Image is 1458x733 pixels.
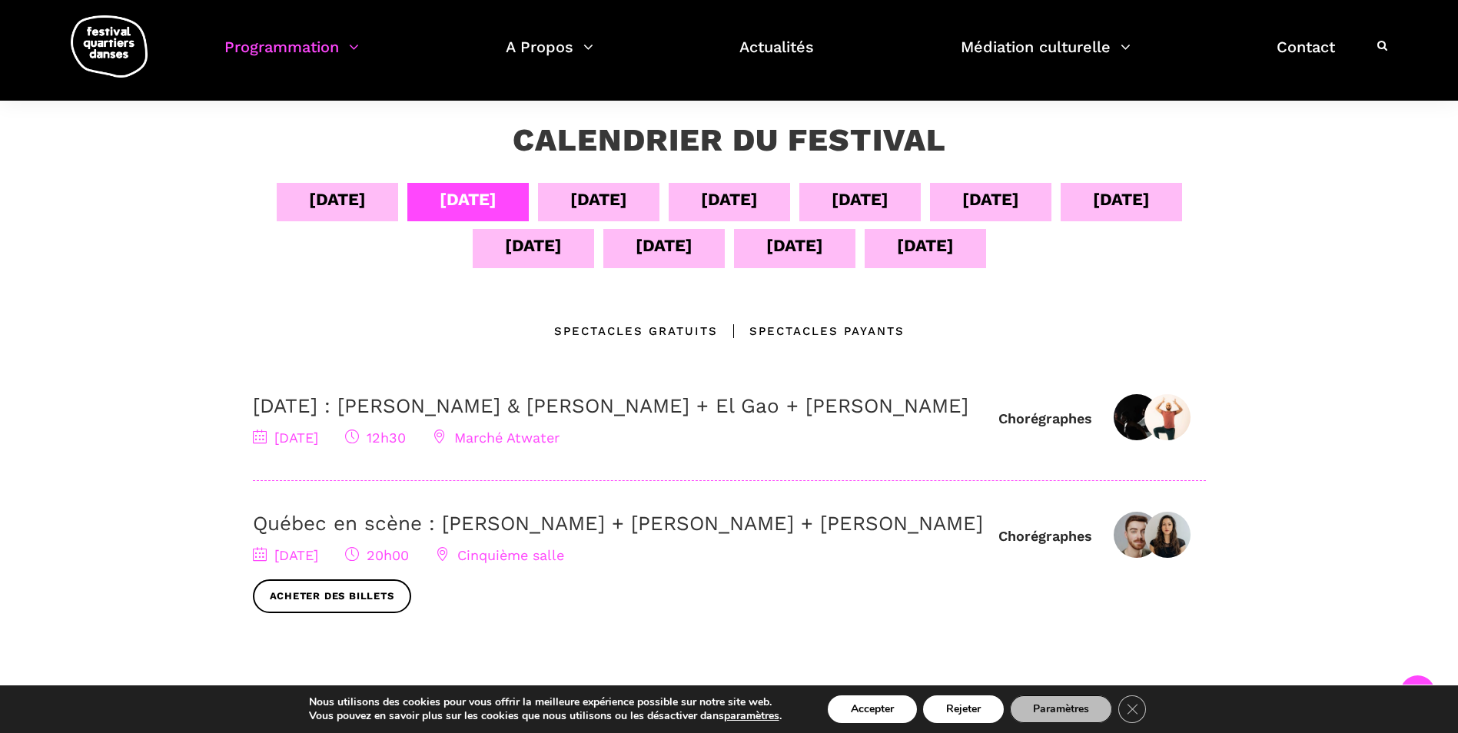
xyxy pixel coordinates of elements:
[71,15,148,78] img: logo-fqd-med
[636,232,692,259] div: [DATE]
[1114,394,1160,440] img: Athena Lucie Assamba & Leah Danga
[436,547,564,563] span: Cinquième salle
[345,547,409,563] span: 20h00
[701,186,758,213] div: [DATE]
[724,709,779,723] button: paramètres
[962,186,1019,213] div: [DATE]
[506,34,593,79] a: A Propos
[1114,512,1160,558] img: Zachary Bastille
[828,695,917,723] button: Accepter
[923,695,1004,723] button: Rejeter
[1277,34,1335,79] a: Contact
[253,547,318,563] span: [DATE]
[309,709,782,723] p: Vous pouvez en savoir plus sur les cookies que nous utilisons ou les désactiver dans .
[440,186,497,213] div: [DATE]
[739,34,814,79] a: Actualités
[766,232,823,259] div: [DATE]
[224,34,359,79] a: Programmation
[309,695,782,709] p: Nous utilisons des cookies pour vous offrir la meilleure expérience possible sur notre site web.
[253,430,318,446] span: [DATE]
[998,527,1092,545] div: Chorégraphes
[253,394,968,417] a: [DATE] : [PERSON_NAME] & [PERSON_NAME] + El Gao + [PERSON_NAME]
[1118,695,1146,723] button: Close GDPR Cookie Banner
[998,410,1092,427] div: Chorégraphes
[1144,394,1191,440] img: Rameez Karim
[253,512,983,535] a: Québec en scène : [PERSON_NAME] + [PERSON_NAME] + [PERSON_NAME]
[253,579,411,614] a: Acheter des billets
[961,34,1131,79] a: Médiation culturelle
[570,186,627,213] div: [DATE]
[309,186,366,213] div: [DATE]
[505,232,562,259] div: [DATE]
[718,322,905,340] div: Spectacles Payants
[1010,695,1112,723] button: Paramètres
[345,430,406,446] span: 12h30
[513,121,946,160] h3: Calendrier du festival
[433,430,560,446] span: Marché Atwater
[897,232,954,259] div: [DATE]
[554,322,718,340] div: Spectacles gratuits
[832,186,888,213] div: [DATE]
[1144,512,1191,558] img: IMG01031-Edit
[1093,186,1150,213] div: [DATE]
